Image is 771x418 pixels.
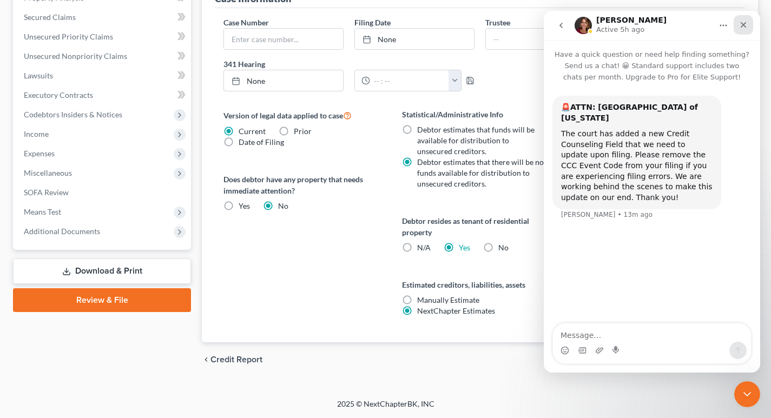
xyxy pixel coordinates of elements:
span: Unsecured Nonpriority Claims [24,51,127,61]
label: Statistical/Administrative Info [402,109,558,120]
span: No [278,201,288,210]
span: Debtor estimates that there will be no funds available for distribution to unsecured creditors. [417,157,544,188]
label: Version of legal data applied to case [223,109,380,122]
a: Secured Claims [15,8,191,27]
span: Yes [239,201,250,210]
span: Additional Documents [24,227,100,236]
iframe: Intercom live chat [544,11,760,373]
span: Expenses [24,149,55,158]
a: Lawsuits [15,66,191,85]
a: Unsecured Priority Claims [15,27,191,47]
input: Enter case number... [224,29,343,49]
span: Secured Claims [24,12,76,22]
span: Current [239,127,266,136]
i: chevron_left [202,355,210,364]
a: Review & File [13,288,191,312]
span: Codebtors Insiders & Notices [24,110,122,119]
a: Yes [459,243,470,252]
span: Credit Report [210,355,262,364]
span: Prior [294,127,312,136]
a: Executory Contracts [15,85,191,105]
label: Filing Date [354,17,391,28]
span: N/A [417,243,431,252]
a: None [224,70,343,91]
input: -- : -- [370,70,449,91]
label: Case Number [223,17,269,28]
span: No [498,243,509,252]
span: Unsecured Priority Claims [24,32,113,41]
span: Means Test [24,207,61,216]
span: NextChapter Estimates [417,306,495,315]
a: Download & Print [13,258,191,284]
button: chevron_left Credit Report [202,355,262,364]
a: SOFA Review [15,183,191,202]
a: None [355,29,474,49]
iframe: Intercom live chat [734,381,760,407]
span: Income [24,129,49,138]
span: Executory Contracts [24,90,93,99]
span: Manually Estimate [417,295,479,304]
input: -- [486,29,605,49]
label: Debtor resides as tenant of residential property [402,215,558,238]
label: Trustee [485,17,510,28]
span: Date of Filing [239,137,284,147]
label: Does debtor have any property that needs immediate attention? [223,174,380,196]
a: Unsecured Nonpriority Claims [15,47,191,66]
span: SOFA Review [24,188,69,197]
label: 341 Hearing [218,58,480,70]
label: Estimated creditors, liabilities, assets [402,279,558,290]
span: Lawsuits [24,71,53,80]
span: Debtor estimates that funds will be available for distribution to unsecured creditors. [417,125,535,156]
span: Miscellaneous [24,168,72,177]
div: 2025 © NextChapterBK, INC [77,399,694,418]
